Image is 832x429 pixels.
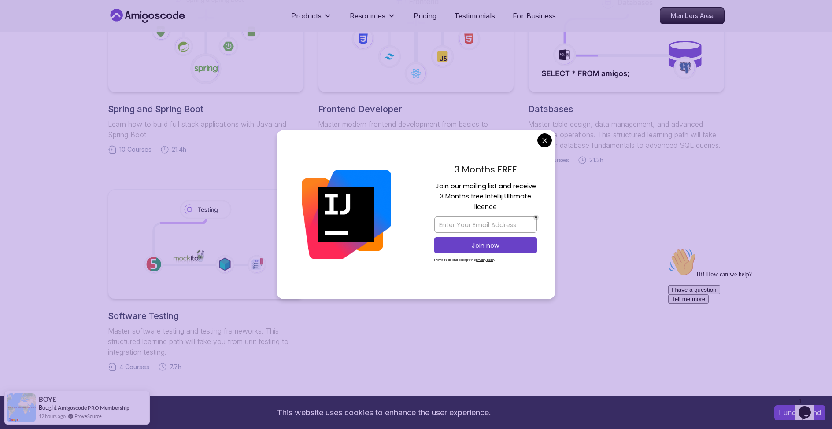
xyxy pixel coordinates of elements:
[4,26,87,33] span: Hi! How can we help?
[291,11,332,28] button: Products
[291,11,322,21] p: Products
[74,412,102,420] a: ProveSource
[119,363,149,371] span: 4 Courses
[58,404,129,411] a: Amigoscode PRO Membership
[4,4,32,32] img: :wave:
[513,11,556,21] a: For Business
[318,103,514,115] h2: Frontend Developer
[7,393,36,422] img: provesource social proof notification image
[39,396,56,403] span: BOYE
[318,119,514,150] p: Master modern frontend development from basics to advanced React applications. This structured le...
[108,310,304,322] h2: Software Testing
[414,11,436,21] a: Pricing
[108,326,304,357] p: Master software testing and testing frameworks. This structured learning path will take you from ...
[39,404,57,411] span: Bought
[4,4,162,59] div: 👋Hi! How can we help?I have a questionTell me more
[170,363,181,371] span: 7.7h
[108,189,304,371] a: Software TestingMaster software testing and testing frameworks. This structured learning path wil...
[528,119,724,150] p: Master table design, data management, and advanced database operations. This structured learning ...
[665,245,823,389] iframe: chat widget
[589,156,603,165] span: 21.3h
[350,11,396,28] button: Resources
[774,405,825,420] button: Accept cookies
[660,7,725,24] a: Members Area
[7,403,761,422] div: This website uses cookies to enhance the user experience.
[108,119,304,140] p: Learn how to build full stack applications with Java and Spring Boot
[795,394,823,420] iframe: chat widget
[119,145,152,154] span: 10 Courses
[528,103,724,115] h2: Databases
[660,8,724,24] p: Members Area
[454,11,495,21] a: Testimonials
[4,40,55,50] button: I have a question
[39,412,66,420] span: 12 hours ago
[350,11,385,21] p: Resources
[172,145,186,154] span: 21.4h
[108,103,304,115] h2: Spring and Spring Boot
[4,50,44,59] button: Tell me more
